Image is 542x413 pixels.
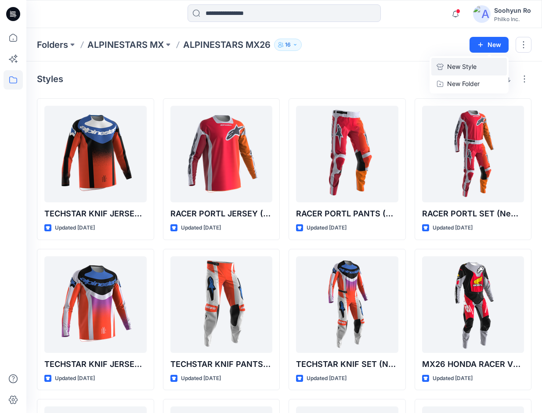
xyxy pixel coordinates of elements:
a: TECHSTAR KNIF JERSEY (New Dummy) [44,256,147,353]
p: Updated [DATE] [307,374,347,383]
p: MX26 HONDA RACER VEIL GEAR SET [422,358,524,370]
p: Updated [DATE] [55,223,95,233]
p: Updated [DATE] [433,223,473,233]
p: 16 [285,40,291,50]
p: Updated [DATE] [307,223,347,233]
p: New Folder [447,79,480,88]
p: RACER PORTL SET (New Dummy) [422,208,524,220]
button: 16 [274,39,302,51]
p: TECHSTAR KNIF JERSEY (New Dummy) [44,358,147,370]
a: RACER PORTL SET (New Dummy) [422,106,524,202]
img: avatar [473,5,491,23]
p: Updated [DATE] [55,374,95,383]
p: RACER PORTL JERSEY (New Dummy) [170,208,273,220]
p: TECHSTAR KNIF JERSEY (RIGID) [44,208,147,220]
a: TECHSTAR KNIF PANTS (New Dummy) [170,256,273,353]
a: MX26 HONDA RACER VEIL GEAR SET [422,256,524,353]
a: TECHSTAR KNIF JERSEY (RIGID) [44,106,147,202]
p: TECHSTAR KNIF PANTS (New Dummy) [170,358,273,370]
p: Updated [DATE] [433,374,473,383]
p: ALPINESTARS MX26 [183,39,271,51]
a: New Style [431,58,507,75]
a: Folders [37,39,68,51]
a: RACER PORTL JERSEY (New Dummy) [170,106,273,202]
p: Updated [DATE] [181,374,221,383]
p: New Style [447,61,477,72]
p: TECHSTAR KNIF SET (New Dummy) [296,358,398,370]
p: RACER PORTL PANTS (New Dummy) [296,208,398,220]
button: New [470,37,509,53]
div: Philko Inc. [494,16,531,22]
div: Soohyun Ro [494,5,531,16]
a: RACER PORTL PANTS (New Dummy) [296,106,398,202]
h4: Styles [37,74,63,84]
a: TECHSTAR KNIF SET (New Dummy) [296,256,398,353]
p: Updated [DATE] [181,223,221,233]
a: ALPINESTARS MX [87,39,164,51]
